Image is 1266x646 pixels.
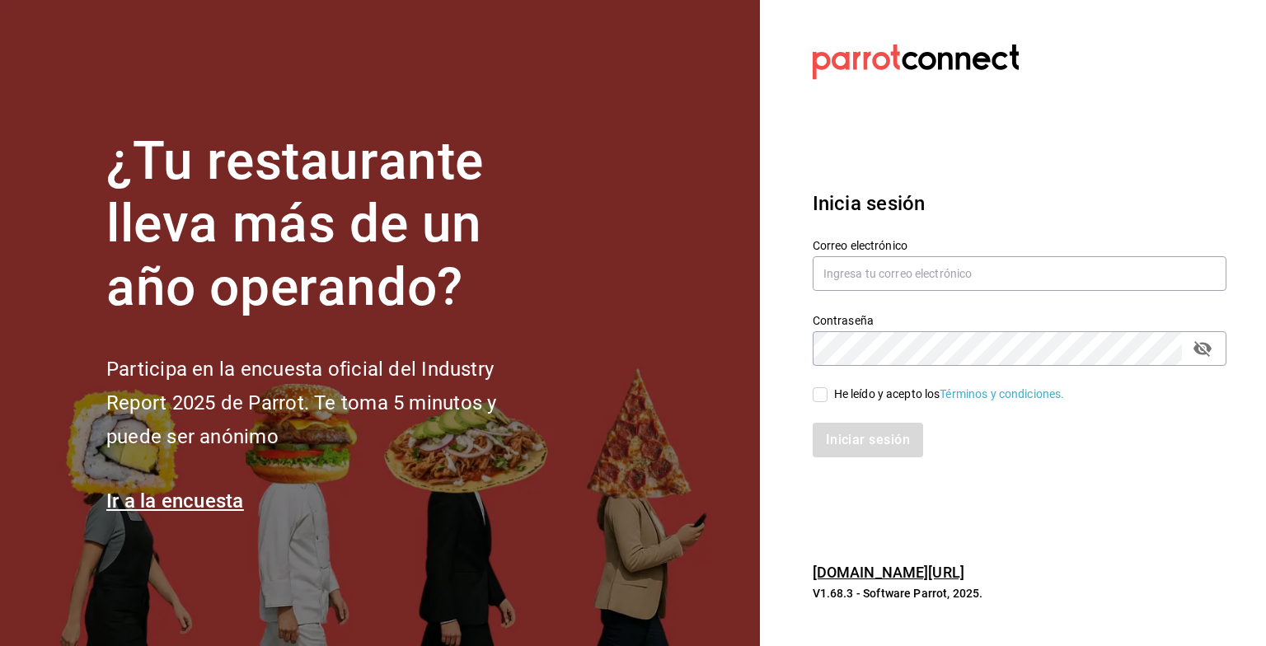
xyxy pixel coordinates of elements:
a: Ir a la encuesta [106,489,244,513]
a: [DOMAIN_NAME][URL] [813,564,964,581]
label: Contraseña [813,314,1226,325]
h2: Participa en la encuesta oficial del Industry Report 2025 de Parrot. Te toma 5 minutos y puede se... [106,353,551,453]
h3: Inicia sesión [813,189,1226,218]
a: Términos y condiciones. [940,387,1064,400]
label: Correo electrónico [813,239,1226,250]
div: He leído y acepto los [834,386,1065,403]
button: Campo de contraseña [1189,335,1217,363]
input: Ingresa tu correo electrónico [813,256,1226,291]
h1: ¿Tu restaurante lleva más de un año operando? [106,130,551,320]
p: V1.68.3 - Software Parrot, 2025. [813,585,1226,602]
